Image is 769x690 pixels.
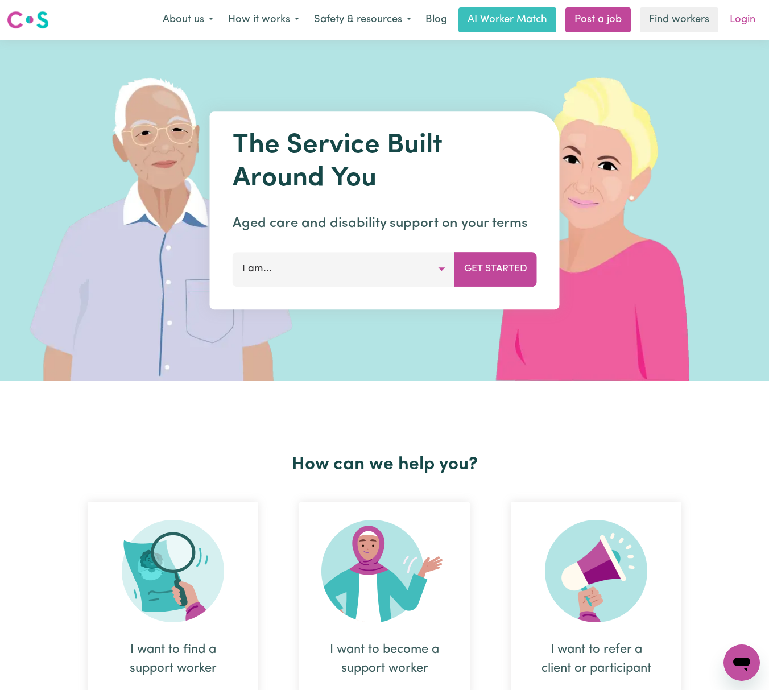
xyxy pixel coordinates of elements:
img: Search [122,520,224,622]
a: Blog [419,7,454,32]
a: Login [723,7,762,32]
h1: The Service Built Around You [233,130,537,195]
a: Find workers [640,7,718,32]
button: How it works [221,8,307,32]
img: Refer [545,520,647,622]
button: Safety & resources [307,8,419,32]
img: Careseekers logo [7,10,49,30]
p: Aged care and disability support on your terms [233,213,537,234]
div: I want to become a support worker [326,641,443,678]
button: About us [155,8,221,32]
button: I am... [233,252,455,286]
a: AI Worker Match [458,7,556,32]
div: I want to refer a client or participant [538,641,654,678]
img: Become Worker [321,520,448,622]
a: Careseekers logo [7,7,49,33]
h2: How can we help you? [67,454,702,476]
iframe: Button to launch messaging window [723,644,760,681]
a: Post a job [565,7,631,32]
button: Get Started [454,252,537,286]
div: I want to find a support worker [115,641,231,678]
